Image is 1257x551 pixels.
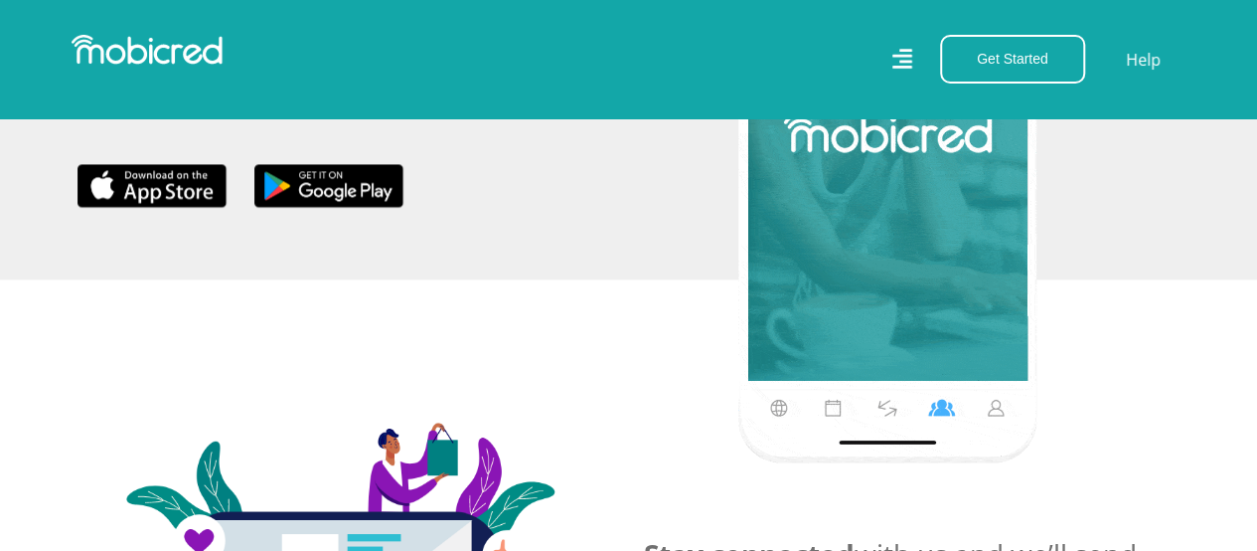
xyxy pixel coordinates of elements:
[72,35,223,65] img: Mobicred
[78,164,227,208] img: Apple App Store
[254,164,403,208] img: Google Play Store
[940,35,1085,84] button: Get Started
[1125,47,1162,73] a: Help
